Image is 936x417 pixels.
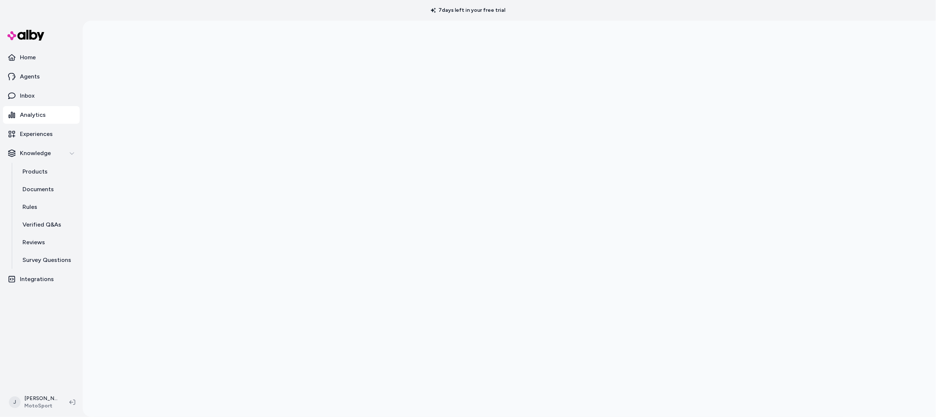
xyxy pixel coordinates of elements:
p: Rules [22,203,37,211]
a: Inbox [3,87,80,105]
p: Experiences [20,130,53,139]
p: 7 days left in your free trial [426,7,510,14]
p: [PERSON_NAME] [24,395,58,402]
a: Rules [15,198,80,216]
a: Reviews [15,234,80,251]
a: Integrations [3,270,80,288]
button: J[PERSON_NAME]MotoSport [4,390,63,414]
a: Analytics [3,106,80,124]
button: Knowledge [3,144,80,162]
img: alby Logo [7,30,44,41]
p: Analytics [20,111,46,119]
p: Inbox [20,91,35,100]
p: Agents [20,72,40,81]
span: MotoSport [24,402,58,410]
a: Products [15,163,80,181]
p: Documents [22,185,54,194]
a: Survey Questions [15,251,80,269]
p: Reviews [22,238,45,247]
a: Experiences [3,125,80,143]
p: Verified Q&As [22,220,61,229]
a: Agents [3,68,80,85]
a: Documents [15,181,80,198]
p: Survey Questions [22,256,71,264]
a: Verified Q&As [15,216,80,234]
a: Home [3,49,80,66]
span: J [9,396,21,408]
p: Knowledge [20,149,51,158]
p: Home [20,53,36,62]
p: Products [22,167,48,176]
p: Integrations [20,275,54,284]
